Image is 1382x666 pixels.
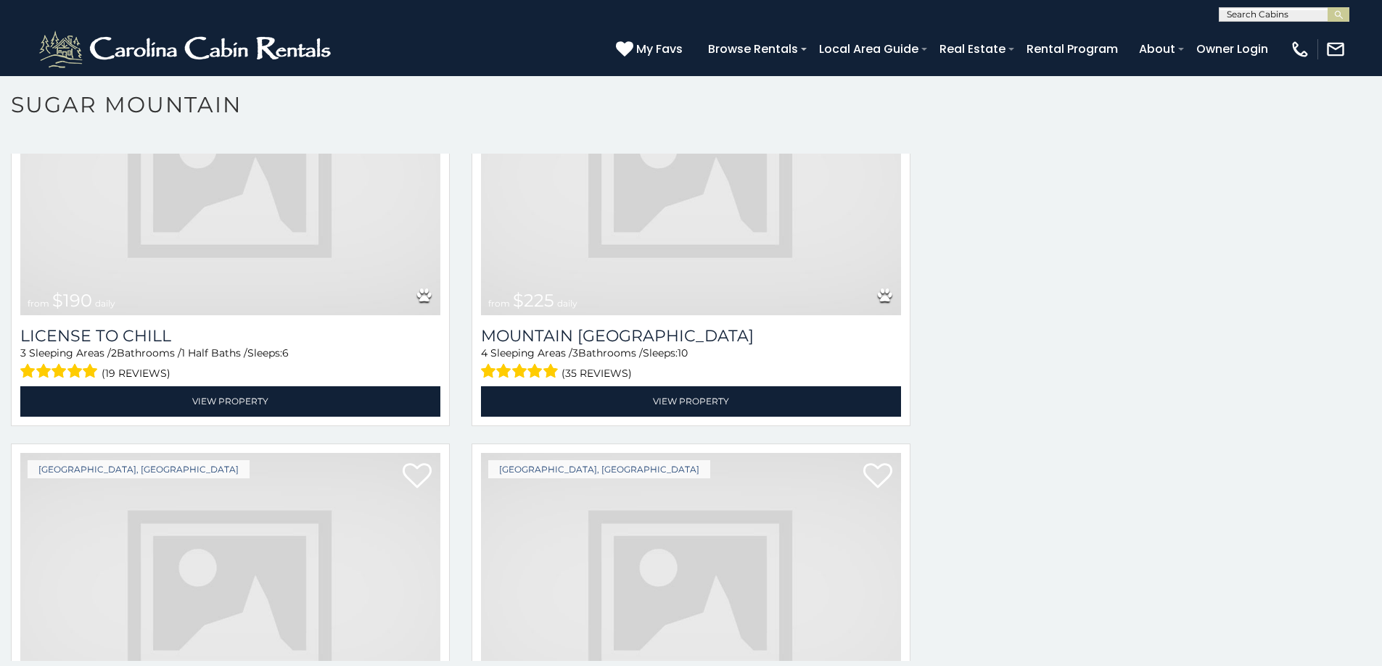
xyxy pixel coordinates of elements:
span: 3 [572,346,578,359]
img: dummy-image.jpg [20,35,440,316]
div: Sleeping Areas / Bathrooms / Sleeps: [20,346,440,383]
span: 3 [20,346,26,359]
span: (35 reviews) [562,364,632,383]
img: mail-regular-white.png [1325,39,1346,59]
a: Browse Rentals [701,36,805,62]
span: (19 reviews) [102,364,170,383]
span: My Favs [636,40,683,58]
span: 10 [678,346,688,359]
a: Add to favorites [863,462,892,492]
a: Owner Login [1189,36,1275,62]
a: My Favs [616,40,686,59]
h3: Mountain Skye Lodge [481,326,901,346]
a: View Property [481,386,901,416]
span: $225 [513,290,554,311]
span: 6 [282,346,289,359]
span: $190 [52,290,92,311]
span: 4 [481,346,488,359]
a: Real Estate [932,36,1013,62]
a: Local Area Guide [812,36,926,62]
a: About [1132,36,1182,62]
a: View Property [20,386,440,416]
a: [GEOGRAPHIC_DATA], [GEOGRAPHIC_DATA] [28,460,250,478]
span: from [488,298,510,309]
a: Mountain [GEOGRAPHIC_DATA] [481,326,901,346]
a: [GEOGRAPHIC_DATA], [GEOGRAPHIC_DATA] [488,460,710,478]
a: from $190 daily [20,35,440,316]
img: phone-regular-white.png [1290,39,1310,59]
div: Sleeping Areas / Bathrooms / Sleeps: [481,346,901,383]
span: 1 Half Baths / [181,346,247,359]
img: dummy-image.jpg [481,35,901,316]
span: daily [95,298,115,309]
a: Add to favorites [403,462,432,492]
span: daily [557,298,577,309]
img: White-1-2.png [36,28,337,71]
a: License to Chill [20,326,440,346]
span: from [28,298,49,309]
a: from $225 daily [481,35,901,316]
a: Rental Program [1019,36,1125,62]
span: 2 [111,346,117,359]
